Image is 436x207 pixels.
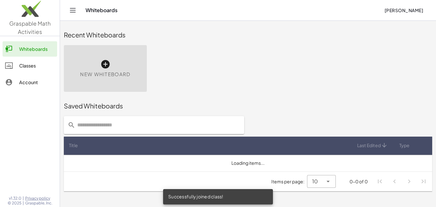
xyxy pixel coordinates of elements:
div: Recent Whiteboards [64,30,432,39]
span: v1.32.0 [9,196,21,201]
div: Account [19,78,55,86]
div: Whiteboards [19,45,55,53]
span: Graspable, Inc. [25,201,52,206]
span: © 2025 [8,201,21,206]
span: Graspable Math Activities [9,20,51,35]
div: Successfully joined class! [163,189,273,204]
div: Saved Whiteboards [64,101,432,110]
a: Whiteboards [3,41,57,57]
span: | [23,196,24,201]
span: | [23,201,24,206]
span: [PERSON_NAME] [384,7,423,13]
span: Type [399,142,410,149]
span: Items per page: [271,178,307,185]
button: [PERSON_NAME] [379,4,428,16]
span: 10 [312,178,318,185]
span: Title [69,142,78,149]
a: Account [3,75,57,90]
td: Loading items... [64,155,432,171]
a: Privacy policy [25,196,52,201]
span: New Whiteboard [80,71,130,78]
a: Classes [3,58,57,73]
button: Toggle navigation [68,5,78,15]
div: Classes [19,62,55,69]
i: prepended action [68,121,75,129]
div: 0-0 of 0 [350,178,368,185]
span: Last Edited [357,142,381,149]
nav: Pagination Navigation [373,174,431,189]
